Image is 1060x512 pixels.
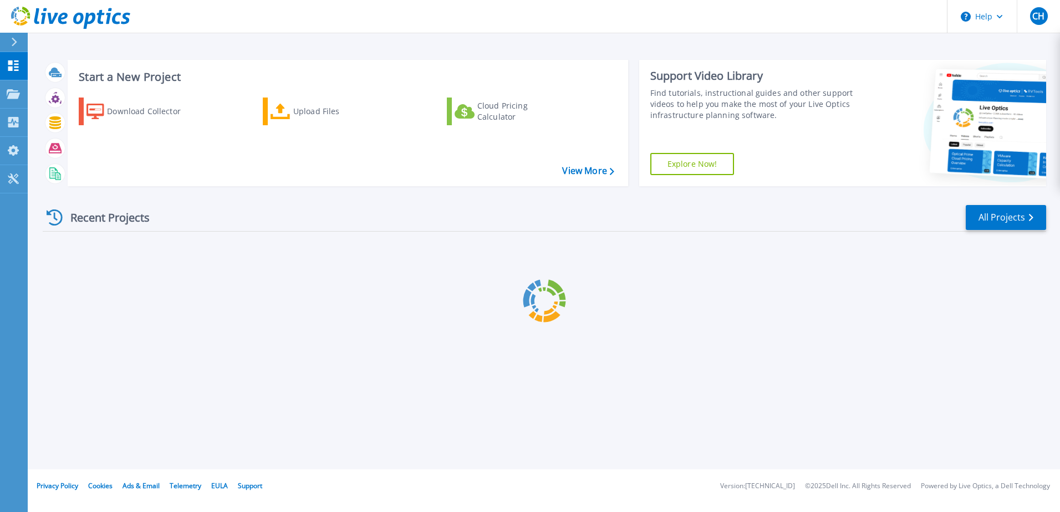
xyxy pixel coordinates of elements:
div: Download Collector [107,100,196,122]
div: Recent Projects [43,204,165,231]
li: © 2025 Dell Inc. All Rights Reserved [805,483,911,490]
div: Find tutorials, instructional guides and other support videos to help you make the most of your L... [650,88,858,121]
a: All Projects [966,205,1046,230]
a: Cloud Pricing Calculator [447,98,570,125]
a: Cookies [88,481,113,490]
span: CH [1032,12,1044,21]
a: Explore Now! [650,153,735,175]
a: Download Collector [79,98,202,125]
div: Upload Files [293,100,382,122]
a: Support [238,481,262,490]
a: View More [562,166,614,176]
a: Ads & Email [123,481,160,490]
a: Privacy Policy [37,481,78,490]
a: EULA [211,481,228,490]
div: Support Video Library [650,69,858,83]
a: Telemetry [170,481,201,490]
h3: Start a New Project [79,71,614,83]
a: Upload Files [263,98,386,125]
li: Version: [TECHNICAL_ID] [720,483,795,490]
div: Cloud Pricing Calculator [477,100,566,122]
li: Powered by Live Optics, a Dell Technology [921,483,1050,490]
